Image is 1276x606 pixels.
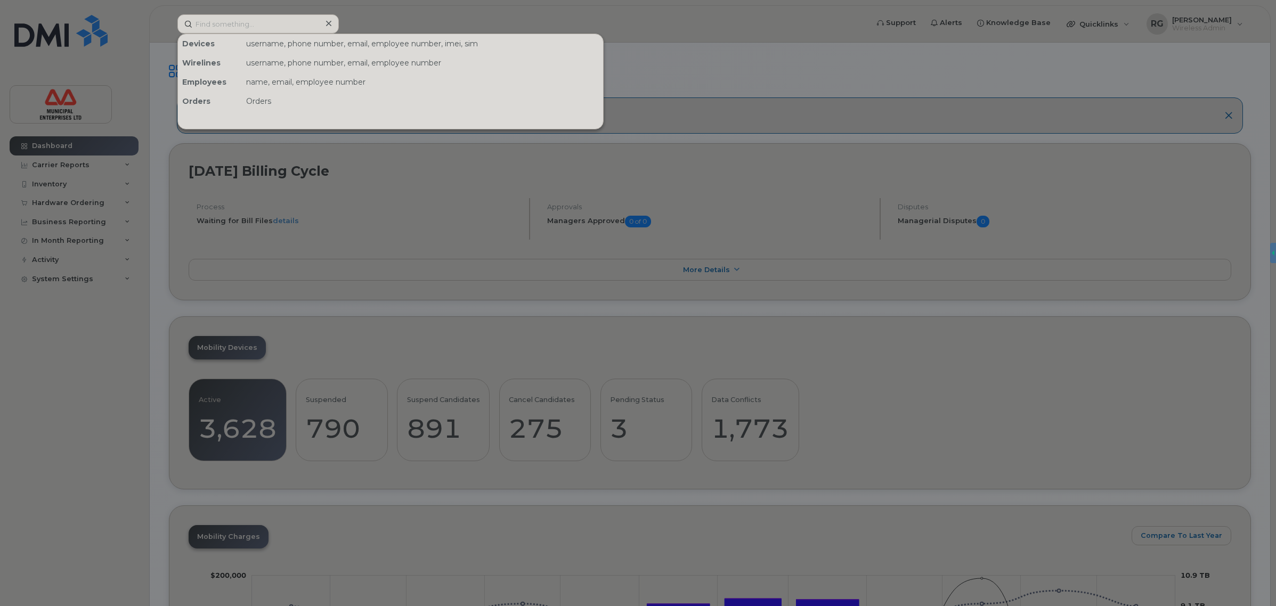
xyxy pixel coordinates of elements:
[178,92,242,111] div: Orders
[242,72,603,92] div: name, email, employee number
[178,53,242,72] div: Wirelines
[178,34,242,53] div: Devices
[242,92,603,111] div: Orders
[242,53,603,72] div: username, phone number, email, employee number
[178,72,242,92] div: Employees
[242,34,603,53] div: username, phone number, email, employee number, imei, sim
